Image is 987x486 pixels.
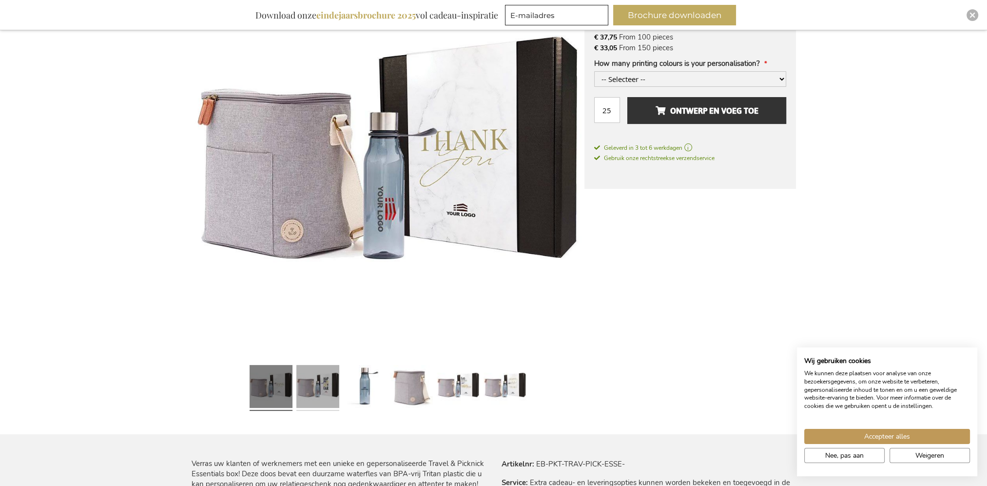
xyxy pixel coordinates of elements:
[969,12,975,18] img: Close
[594,154,715,162] span: Gebruik onze rechtstreekse verzendservice
[594,143,786,152] a: Geleverd in 3 tot 6 werkdagen
[505,5,608,25] input: E-mailadres
[505,5,611,28] form: marketing offers and promotions
[655,103,758,119] span: Ontwerp en voeg toe
[251,5,503,25] div: Download onze vol cadeau-inspiratie
[296,361,339,415] a: Travel & Picknick Essentials
[250,361,292,415] a: Travel & Picknick Essentials
[484,361,526,415] a: Travel & Picknick Essentials
[890,448,970,463] button: Alle cookies weigeren
[915,450,944,461] span: Weigeren
[804,357,970,365] h2: Wij gebruiken cookies
[825,450,864,461] span: Nee, pas aan
[594,33,617,42] span: € 37,75
[343,361,386,415] a: Travel & Picknick Essentials
[594,43,617,53] span: € 33,05
[390,361,433,415] a: Travel & Picknick Essentials
[316,9,416,21] b: eindejaarsbrochure 2025
[594,59,760,68] span: How many printing colours is your personalisation?
[804,448,885,463] button: Pas cookie voorkeuren aan
[804,369,970,410] p: We kunnen deze plaatsen voor analyse van onze bezoekersgegevens, om onze website te verbeteren, g...
[594,32,786,42] li: From 100 pieces
[437,361,480,415] a: Travel & Picknick Essentials
[594,153,715,162] a: Gebruik onze rechtstreekse verzendservice
[594,42,786,53] li: From 150 pieces
[613,5,736,25] button: Brochure downloaden
[967,9,978,21] div: Close
[864,431,910,442] span: Accepteer alles
[594,97,620,123] input: Aantal
[627,97,786,124] button: Ontwerp en voeg toe
[804,429,970,444] button: Accepteer alle cookies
